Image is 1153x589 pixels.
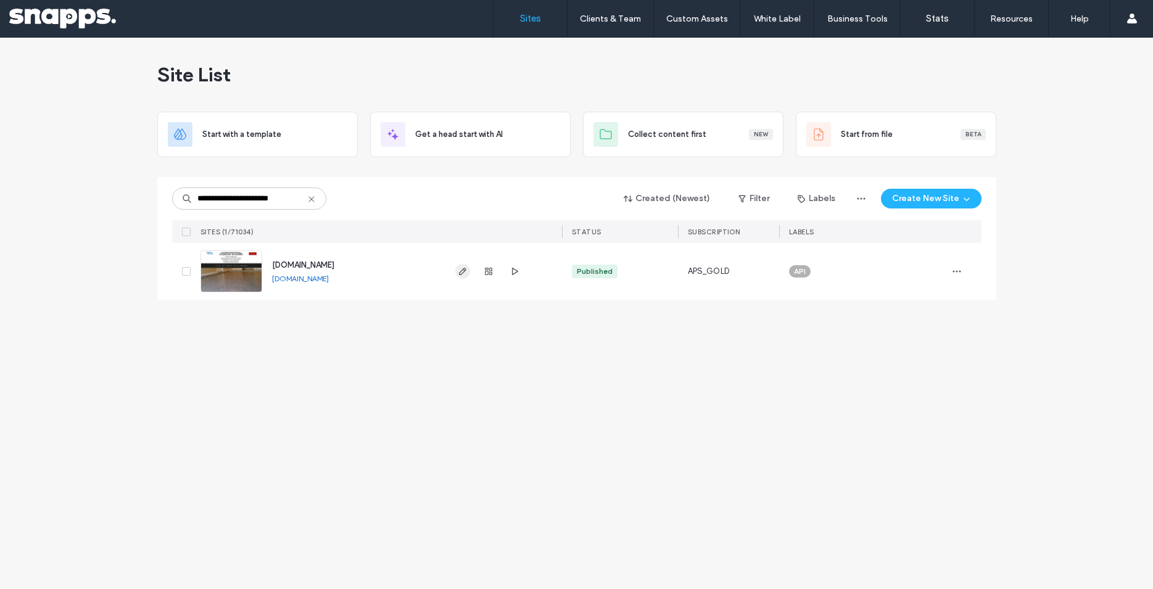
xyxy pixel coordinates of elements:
[794,266,806,277] span: API
[370,112,571,157] div: Get a head start with AI
[789,228,814,236] span: LABELS
[520,13,541,24] label: Sites
[787,189,846,208] button: Labels
[688,265,730,278] span: APS_GOLD
[272,274,329,283] a: [DOMAIN_NAME]
[754,14,801,24] label: White Label
[827,14,888,24] label: Business Tools
[666,14,728,24] label: Custom Assets
[415,128,503,141] span: Get a head start with AI
[157,62,231,87] span: Site List
[796,112,996,157] div: Start from fileBeta
[881,189,981,208] button: Create New Site
[583,112,783,157] div: Collect content firstNew
[272,260,334,270] a: [DOMAIN_NAME]
[200,228,254,236] span: SITES (1/71034)
[157,112,358,157] div: Start with a template
[613,189,721,208] button: Created (Newest)
[577,266,613,277] div: Published
[628,128,706,141] span: Collect content first
[841,128,893,141] span: Start from file
[726,189,782,208] button: Filter
[572,228,601,236] span: STATUS
[688,228,740,236] span: SUBSCRIPTION
[749,129,773,140] div: New
[202,128,281,141] span: Start with a template
[1070,14,1089,24] label: Help
[990,14,1033,24] label: Resources
[961,129,986,140] div: Beta
[926,13,949,24] label: Stats
[28,9,53,20] span: Help
[580,14,641,24] label: Clients & Team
